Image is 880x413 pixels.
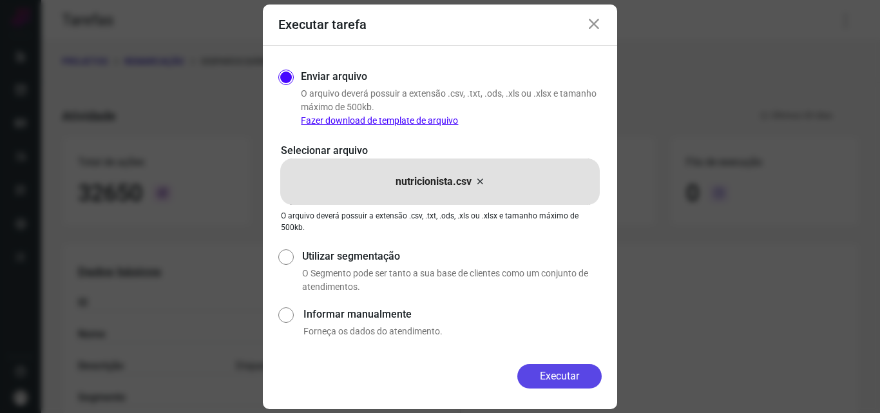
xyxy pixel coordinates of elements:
a: Fazer download de template de arquivo [301,115,458,126]
p: O arquivo deverá possuir a extensão .csv, .txt, .ods, .xls ou .xlsx e tamanho máximo de 500kb. [301,87,602,128]
label: Enviar arquivo [301,69,367,84]
p: Forneça os dados do atendimento. [303,325,602,338]
p: O arquivo deverá possuir a extensão .csv, .txt, .ods, .xls ou .xlsx e tamanho máximo de 500kb. [281,210,599,233]
label: Utilizar segmentação [302,249,602,264]
label: Informar manualmente [303,307,602,322]
p: O Segmento pode ser tanto a sua base de clientes como um conjunto de atendimentos. [302,267,602,294]
h3: Executar tarefa [278,17,367,32]
p: Selecionar arquivo [281,143,599,158]
p: nutricionista.csv [396,174,472,189]
button: Executar [517,364,602,389]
